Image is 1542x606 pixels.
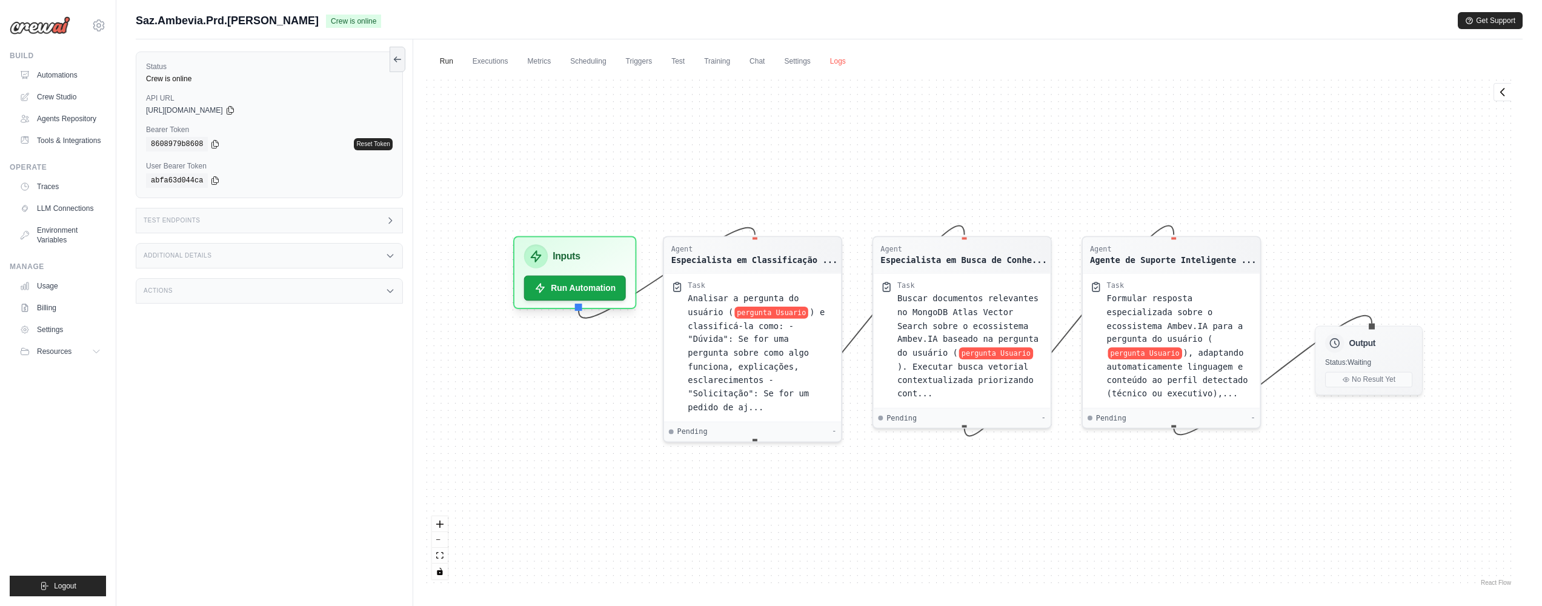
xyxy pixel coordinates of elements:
[1458,12,1523,29] button: Get Support
[37,347,71,356] span: Resources
[688,281,705,291] div: Task
[734,307,808,319] span: pergunta Usuario
[54,581,76,591] span: Logout
[146,62,393,72] label: Status
[1108,347,1181,359] span: pergunta Usuario
[432,564,448,579] button: toggle interactivity
[677,427,707,436] span: Pending
[144,252,211,259] h3: Additional Details
[1096,413,1126,423] span: Pending
[1106,348,1248,398] span: ), adaptando automaticamente linguagem e conteúdo ao perfil detectado (técnico ou executivo),...
[15,276,106,296] a: Usage
[15,199,106,218] a: LLM Connections
[1082,236,1261,428] div: AgentAgente de Suporte Inteligente ...TaskFormular resposta especializada sobre o ecossistema Amb...
[697,49,737,75] a: Training
[146,105,223,115] span: [URL][DOMAIN_NAME]
[10,576,106,596] button: Logout
[326,15,381,28] span: Crew is online
[671,244,837,254] div: Agent
[1106,291,1252,401] div: Formular resposta especializada sobre o ecossistema Ambev.IA para a pergunta do usuário ({pergunt...
[354,138,392,150] a: Reset Token
[897,281,915,291] div: Task
[465,49,516,75] a: Executions
[1349,337,1375,349] h3: Output
[742,49,772,75] a: Chat
[755,225,965,436] g: Edge from 2135e4c1cdf295b5d7f859ccbce44203 to 34aa285abaec1ad099c4c76c36d147b9
[10,262,106,271] div: Manage
[1325,358,1371,367] span: Status: Waiting
[1106,293,1243,344] span: Formular resposta especializada sobre o ecossistema Ambev.IA para a pergunta do usuário (
[513,236,637,308] div: InputsRun Automation
[886,413,917,423] span: Pending
[872,236,1051,428] div: AgentEspecialista em Busca de Conhe...TaskBuscar documentos relevantes no MongoDB Atlas Vector Se...
[1315,326,1423,396] div: OutputStatus:WaitingNo Result Yet
[897,362,1034,399] span: ). Executar busca vetorial contextualizada priorizando cont...
[432,532,448,548] button: zoom out
[144,287,173,295] h3: Actions
[146,173,208,188] code: abfa63d044ca
[1251,413,1255,423] div: -
[688,291,834,414] div: Analisar a pergunta do usuário ({pergunta Usuario}) e classificá-la como: - "Dúvida": Se for uma ...
[432,516,448,579] div: React Flow controls
[524,276,626,301] button: Run Automation
[432,548,448,564] button: fit view
[10,16,70,35] img: Logo
[1174,316,1372,435] g: Edge from 486f14ca67bea82a6272a589a38a7a55 to outputNode
[15,109,106,128] a: Agents Repository
[880,254,1047,266] div: Especialista em Busca de Conhecimento Ambev.IA
[1481,579,1511,586] a: React Flow attribution
[579,228,755,318] g: Edge from inputsNode to 2135e4c1cdf295b5d7f859ccbce44203
[144,217,201,224] h3: Test Endpoints
[823,49,853,75] a: Logs
[688,293,799,316] span: Analisar a pergunta do usuário (
[146,161,393,171] label: User Bearer Token
[1481,548,1542,606] iframe: Chat Widget
[897,293,1039,358] span: Buscar documentos relevantes no MongoDB Atlas Vector Search sobre o ecossistema Ambev.IA baseado ...
[146,74,393,84] div: Crew is online
[15,298,106,318] a: Billing
[663,236,842,442] div: AgentEspecialista em Classificação ...TaskAnalisar a pergunta do usuário (pergunta Usuario) e cla...
[688,307,825,412] span: ) e classificá-la como: - "Dúvida": Se for uma pergunta sobre como algo funciona, explicações, es...
[1090,254,1257,266] div: Agente de Suporte Inteligente Ambev.IA
[520,49,559,75] a: Metrics
[880,244,1047,254] div: Agent
[146,137,208,151] code: 8608979b8608
[664,49,692,75] a: Test
[15,320,106,339] a: Settings
[15,177,106,196] a: Traces
[619,49,660,75] a: Triggers
[1090,244,1257,254] div: Agent
[146,125,393,135] label: Bearer Token
[15,87,106,107] a: Crew Studio
[777,49,817,75] a: Settings
[10,162,106,172] div: Operate
[15,342,106,361] button: Resources
[15,65,106,85] a: Automations
[10,51,106,61] div: Build
[15,221,106,250] a: Environment Variables
[146,93,393,103] label: API URL
[553,249,580,264] h3: Inputs
[959,347,1033,359] span: pergunta Usuario
[1325,372,1412,388] button: No Result Yet
[432,516,448,532] button: zoom in
[563,49,613,75] a: Scheduling
[1042,413,1046,423] div: -
[671,254,837,266] div: Especialista em Classificação de Intenções
[964,225,1174,436] g: Edge from 34aa285abaec1ad099c4c76c36d147b9 to 486f14ca67bea82a6272a589a38a7a55
[832,427,836,436] div: -
[897,291,1043,401] div: Buscar documentos relevantes no MongoDB Atlas Vector Search sobre o ecossistema Ambev.IA baseado ...
[136,12,319,29] span: Saz.Ambevia.Prd.[PERSON_NAME]
[433,49,460,75] a: Run
[1106,281,1124,291] div: Task
[15,131,106,150] a: Tools & Integrations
